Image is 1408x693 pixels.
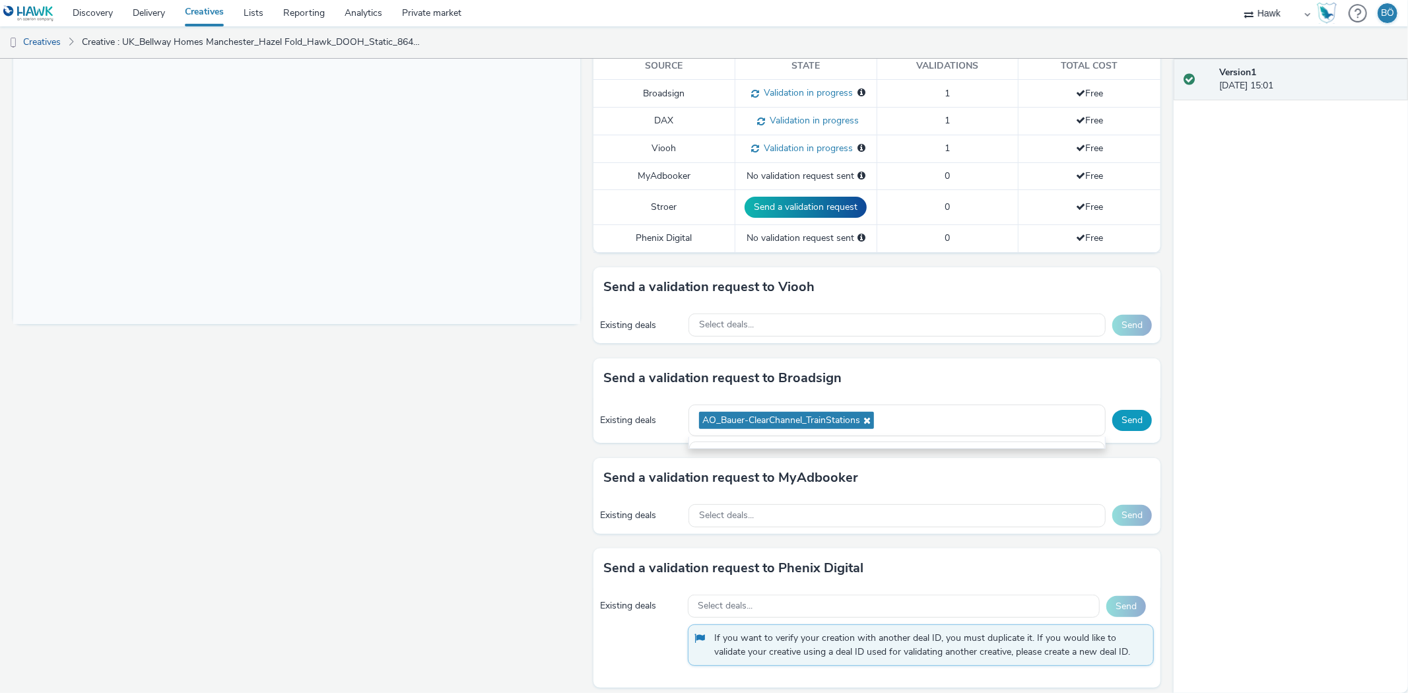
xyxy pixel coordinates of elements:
[698,601,753,612] span: Select deals...
[945,232,950,244] span: 0
[1076,201,1103,213] span: Free
[603,558,863,578] h3: Send a validation request to Phenix Digital
[945,114,950,127] span: 1
[1106,596,1146,617] button: Send
[702,415,860,426] span: AO_Bauer-ClearChannel_TrainStations
[1219,66,1397,93] div: [DATE] 15:01
[600,414,682,427] div: Existing deals
[593,80,735,108] td: Broadsign
[742,232,870,245] div: No validation request sent
[945,142,950,154] span: 1
[593,53,735,80] th: Source
[1076,87,1103,100] span: Free
[600,509,682,522] div: Existing deals
[1076,170,1103,182] span: Free
[593,162,735,189] td: MyAdbooker
[945,170,950,182] span: 0
[745,197,867,218] button: Send a validation request
[699,510,754,521] span: Select deals...
[7,36,20,49] img: dooh
[857,170,865,183] div: Please select a deal below and click on Send to send a validation request to MyAdbooker.
[600,319,682,332] div: Existing deals
[759,86,853,99] span: Validation in progress
[600,599,681,612] div: Existing deals
[75,26,427,58] a: Creative : UK_Bellway Homes Manchester_Hazel Fold_Hawk_DOOH_Static_864x432_12.09.2025
[857,232,865,245] div: Please select a deal below and click on Send to send a validation request to Phenix Digital.
[735,53,877,80] th: State
[877,53,1019,80] th: Validations
[1112,505,1152,526] button: Send
[945,87,950,100] span: 1
[593,135,735,163] td: Viooh
[3,5,54,22] img: undefined Logo
[593,225,735,252] td: Phenix Digital
[1076,114,1103,127] span: Free
[603,277,815,297] h3: Send a validation request to Viooh
[1219,66,1256,79] strong: Version 1
[742,170,870,183] div: No validation request sent
[759,142,853,154] span: Validation in progress
[1112,315,1152,336] button: Send
[1381,3,1394,23] div: BÖ
[715,632,1140,659] span: If you want to verify your creation with another deal ID, you must duplicate it. If you would lik...
[1317,3,1337,24] img: Hawk Academy
[1317,3,1342,24] a: Hawk Academy
[173,41,395,165] img: Advertisement preview
[593,190,735,225] td: Stroer
[603,468,858,488] h3: Send a validation request to MyAdbooker
[593,108,735,135] td: DAX
[945,201,950,213] span: 0
[1076,232,1103,244] span: Free
[1019,53,1160,80] th: Total cost
[1076,142,1103,154] span: Free
[1112,410,1152,431] button: Send
[689,442,1105,465] input: Search......
[603,368,842,388] h3: Send a validation request to Broadsign
[699,319,754,331] span: Select deals...
[765,114,859,127] span: Validation in progress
